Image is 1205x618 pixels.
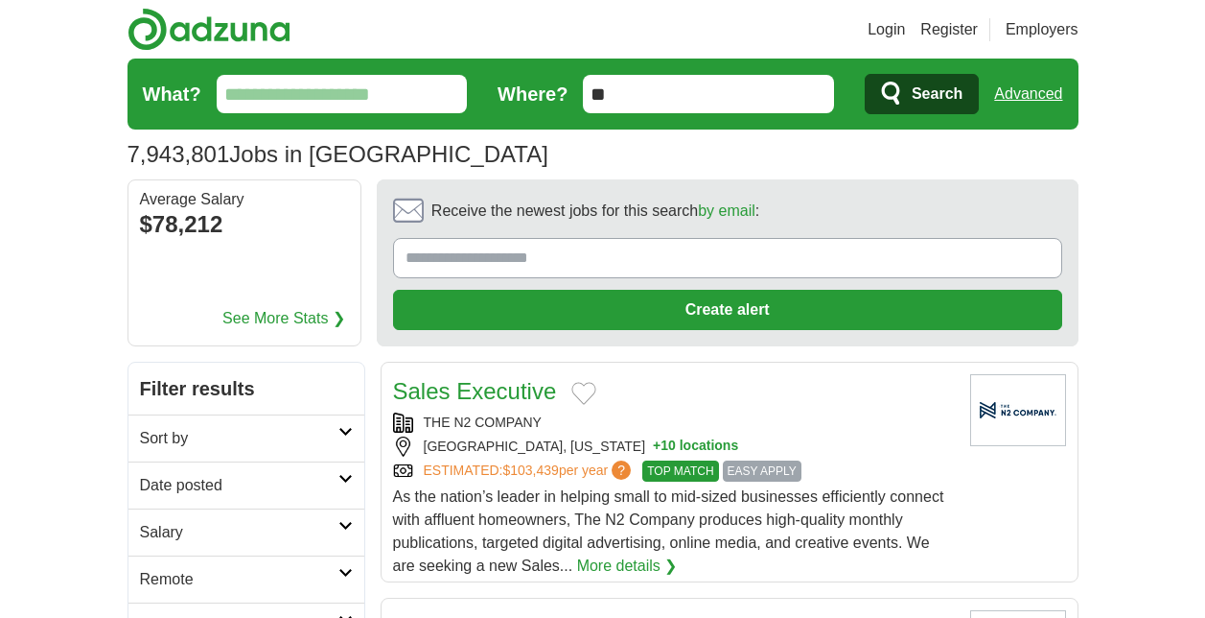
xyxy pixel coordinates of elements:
[127,137,230,172] span: 7,943,801
[128,462,364,509] a: Date posted
[920,18,978,41] a: Register
[140,521,338,544] h2: Salary
[140,474,338,497] h2: Date posted
[393,413,955,433] div: THE N2 COMPANY
[431,200,759,223] span: Receive the newest jobs for this search :
[128,556,364,603] a: Remote
[424,461,636,482] a: ESTIMATED:$103,439per year?
[912,75,962,113] span: Search
[127,141,548,167] h1: Jobs in [GEOGRAPHIC_DATA]
[868,18,905,41] a: Login
[393,437,955,457] div: [GEOGRAPHIC_DATA], [US_STATE]
[723,461,801,482] span: EASY APPLY
[140,568,338,591] h2: Remote
[642,461,718,482] span: TOP MATCH
[653,437,738,457] button: +10 locations
[1006,18,1078,41] a: Employers
[127,8,290,51] img: Adzuna logo
[128,509,364,556] a: Salary
[577,555,678,578] a: More details ❯
[393,488,944,574] span: As the nation’s leader in helping small to mid-sized businesses efficiently connect with affluent...
[698,202,755,219] a: by email
[140,207,349,242] div: $78,212
[498,80,568,108] label: Where?
[140,427,338,450] h2: Sort by
[128,415,364,462] a: Sort by
[128,363,364,415] h2: Filter results
[865,74,979,114] button: Search
[970,374,1066,446] img: Company logo
[140,192,349,207] div: Average Salary
[143,80,201,108] label: What?
[393,290,1062,330] button: Create alert
[222,307,345,330] a: See More Stats ❯
[994,75,1062,113] a: Advanced
[612,461,631,480] span: ?
[502,463,558,478] span: $103,439
[393,378,557,404] a: Sales Executive
[571,382,596,405] button: Add to favorite jobs
[653,437,660,457] span: +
